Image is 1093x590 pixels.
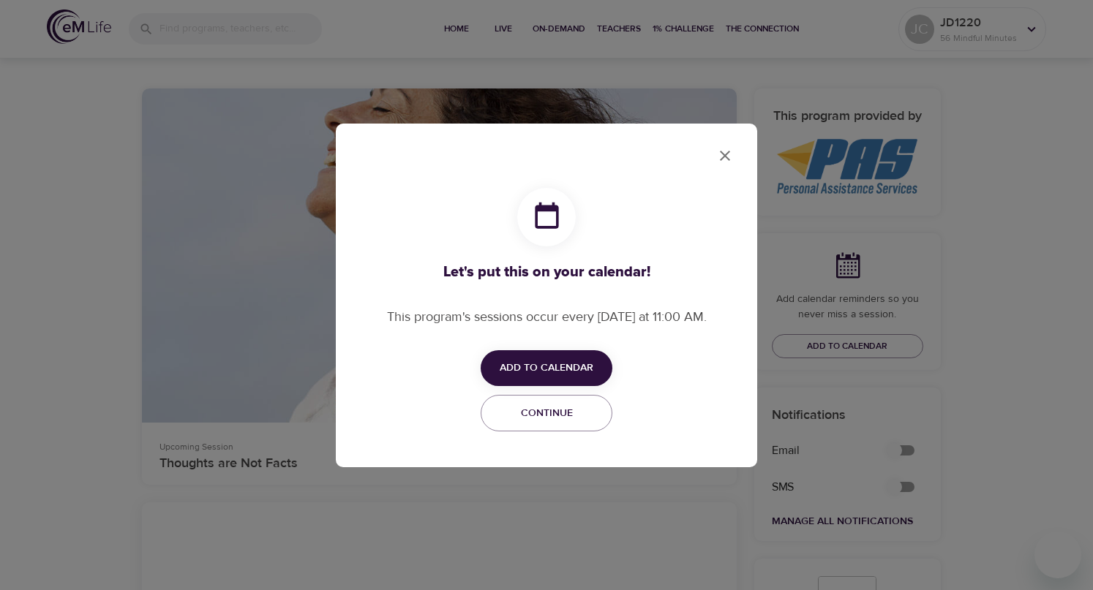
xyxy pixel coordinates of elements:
button: Add to Calendar [481,350,612,386]
span: Add to Calendar [500,359,593,377]
span: Continue [490,404,603,423]
p: This program's sessions occur every [DATE] at 11:00 AM. [387,307,707,327]
h3: Let's put this on your calendar! [387,264,707,281]
button: Continue [481,395,612,432]
button: close [707,138,743,173]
